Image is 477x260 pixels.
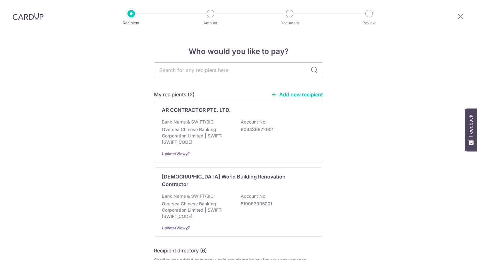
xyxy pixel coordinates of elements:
[162,193,215,199] p: Bank Name & SWIFT/BIC:
[154,91,195,98] h5: My recipients (2)
[162,126,233,145] p: Oversea Chinese Banking Corporation Limited | SWIFT: [SWIFT_CODE]
[162,106,231,114] p: AR CONTRACTOR PTE. LTD.
[154,46,323,57] h4: Who would you like to pay?
[266,20,313,26] p: Document
[465,108,477,151] button: Feedback - Show survey
[241,126,311,133] p: 604436972001
[154,247,207,254] h5: Recipient directory (6)
[346,20,392,26] p: Review
[187,20,234,26] p: Amount
[13,13,44,20] img: CardUp
[241,201,311,207] p: 519062905001
[468,115,474,137] span: Feedback
[241,119,267,125] p: Account No:
[154,62,323,78] input: Search for any recipient here
[108,20,155,26] p: Recipient
[162,151,185,156] a: Update/View
[162,226,185,230] a: Update/View
[162,173,308,188] p: [DEMOGRAPHIC_DATA] World Building Renovation Contractor
[162,119,215,125] p: Bank Name & SWIFT/BIC:
[241,193,267,199] p: Account No:
[162,201,233,220] p: Oversea Chinese Banking Corporation Limited | SWIFT: [SWIFT_CODE]
[436,241,471,257] iframe: Opens a widget where you can find more information
[271,91,323,98] a: Add new recipient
